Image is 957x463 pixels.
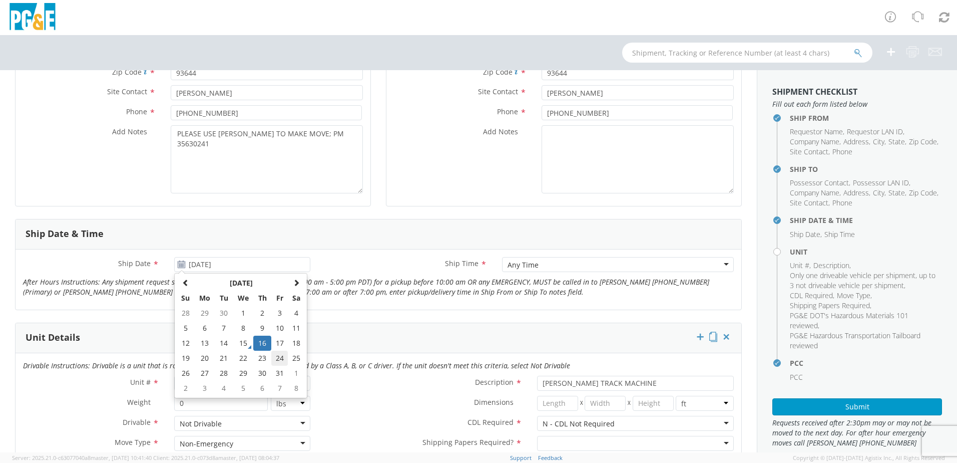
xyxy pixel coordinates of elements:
[153,454,279,461] span: Client: 2025.21.0-c073d8a
[194,321,215,336] td: 6
[510,454,532,461] a: Support
[909,188,937,197] span: Zip Code
[888,188,906,198] li: ,
[215,306,233,321] td: 30
[177,321,194,336] td: 5
[253,381,271,396] td: 6
[233,336,254,351] td: 15
[180,419,222,429] div: Not Drivable
[790,359,942,367] h4: PCC
[288,306,305,321] td: 4
[790,147,830,157] li: ,
[873,188,884,197] span: City
[253,336,271,351] td: 16
[194,381,215,396] td: 3
[107,87,147,96] span: Site Contact
[790,229,820,239] span: Ship Date
[909,188,938,198] li: ,
[790,331,920,350] span: PG&E Hazardous Transportation Tailboard reviewed
[177,306,194,321] td: 28
[537,396,578,411] input: Length
[215,381,233,396] td: 4
[288,291,305,306] th: Sa
[253,321,271,336] td: 9
[288,336,305,351] td: 18
[233,291,254,306] th: We
[843,137,870,147] li: ,
[445,259,478,268] span: Ship Time
[790,301,871,311] li: ,
[873,137,886,147] li: ,
[194,306,215,321] td: 29
[112,67,142,77] span: Zip Code
[626,396,633,411] span: X
[790,291,834,301] li: ,
[790,137,839,146] span: Company Name
[130,377,151,387] span: Unit #
[177,366,194,381] td: 26
[843,188,869,197] span: Address
[215,291,233,306] th: Tu
[837,291,870,300] span: Move Type
[194,351,215,366] td: 20
[843,188,870,198] li: ,
[790,271,939,291] li: ,
[118,259,151,268] span: Ship Date
[508,260,539,270] div: Any Time
[497,107,518,116] span: Phone
[909,137,937,146] span: Zip Code
[26,333,80,343] h3: Unit Details
[790,114,942,122] h4: Ship From
[271,336,288,351] td: 17
[790,165,942,173] h4: Ship To
[633,396,674,411] input: Height
[253,291,271,306] th: Th
[790,127,844,137] li: ,
[543,419,615,429] div: N - CDL Not Required
[271,306,288,321] td: 3
[177,381,194,396] td: 2
[177,291,194,306] th: Su
[790,198,830,208] li: ,
[194,276,288,291] th: Select Month
[478,87,518,96] span: Site Contact
[177,351,194,366] td: 19
[790,291,833,300] span: CDL Required
[288,321,305,336] td: 11
[474,397,514,407] span: Dimensions
[847,127,904,137] li: ,
[194,366,215,381] td: 27
[115,437,151,447] span: Move Type
[790,178,849,187] span: Possessor Contact
[23,361,570,370] i: Drivable Instructions: Drivable is a unit that is roadworthy and can be driven over the road by a...
[253,306,271,321] td: 2
[123,417,151,427] span: Drivable
[194,291,215,306] th: Mo
[215,351,233,366] td: 21
[288,366,305,381] td: 1
[578,396,585,411] span: X
[790,301,870,310] span: Shipping Papers Required
[271,366,288,381] td: 31
[218,454,279,461] span: master, [DATE] 08:04:37
[112,127,147,136] span: Add Notes
[790,216,942,224] h4: Ship Date & Time
[194,336,215,351] td: 13
[271,321,288,336] td: 10
[790,261,809,270] span: Unit #
[790,188,841,198] li: ,
[271,291,288,306] th: Fr
[622,43,872,63] input: Shipment, Tracking or Reference Number (at least 4 chars)
[824,229,855,239] span: Ship Time
[790,372,803,382] span: PCC
[843,137,869,146] span: Address
[813,261,849,270] span: Description
[177,336,194,351] td: 12
[233,351,254,366] td: 22
[467,417,514,427] span: CDL Required
[888,188,905,197] span: State
[215,321,233,336] td: 7
[288,351,305,366] td: 25
[909,137,938,147] li: ,
[12,454,152,461] span: Server: 2025.21.0-c63077040a8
